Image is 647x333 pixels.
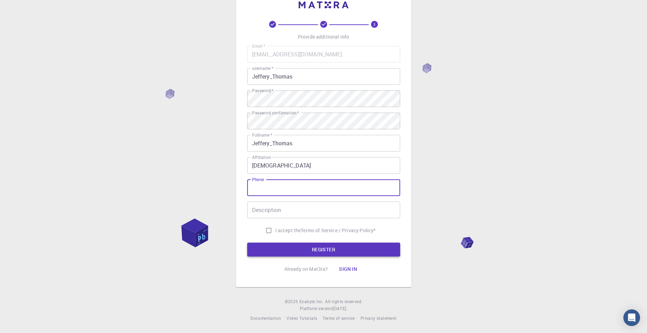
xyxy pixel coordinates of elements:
span: [DATE] . [333,306,347,311]
p: Terms of Service / Privacy Policy * [301,227,375,234]
span: Privacy statement [361,315,397,321]
label: Phone [252,177,264,182]
label: username [252,65,273,71]
span: Exabyte Inc. [299,299,324,304]
text: 3 [373,22,375,27]
label: Email [252,43,265,49]
span: Platform version [300,305,333,312]
button: Sign in [333,262,363,276]
a: Privacy statement [361,315,397,322]
button: REGISTER [247,243,400,257]
label: Affiliation [252,154,271,160]
a: Documentation [250,315,281,322]
span: I accept the [275,227,301,234]
p: Already on Mat3ra? [284,266,328,273]
span: All rights reserved. [325,298,362,305]
label: Fullname [252,132,272,138]
span: © 2025 [285,298,299,305]
span: Video Tutorials [286,315,317,321]
span: Terms of service [323,315,355,321]
a: [DATE]. [333,305,347,312]
a: Terms of service [323,315,355,322]
span: Documentation [250,315,281,321]
label: Password [252,88,273,94]
a: Video Tutorials [286,315,317,322]
label: Password confirmation [252,110,299,116]
p: Provide additional info [298,33,349,40]
a: Terms of Service / Privacy Policy* [301,227,375,234]
a: Exabyte Inc. [299,298,324,305]
div: Open Intercom Messenger [623,309,640,326]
